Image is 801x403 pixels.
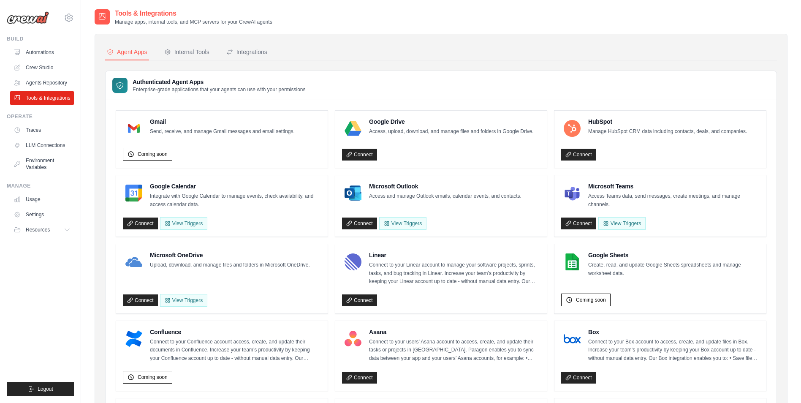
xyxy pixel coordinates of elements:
[164,48,209,56] div: Internal Tools
[369,117,534,126] h4: Google Drive
[10,193,74,206] a: Usage
[369,261,540,286] p: Connect to your Linear account to manage your software projects, sprints, tasks, and bug tracking...
[345,330,361,347] img: Asana Logo
[160,217,207,230] button: View Triggers
[10,91,74,105] a: Tools & Integrations
[133,86,306,93] p: Enterprise-grade applications that your agents can use with your permissions
[150,338,321,363] p: Connect to your Confluence account access, create, and update their documents in Confluence. Incr...
[105,44,149,60] button: Agent Apps
[150,128,295,136] p: Send, receive, and manage Gmail messages and email settings.
[345,185,361,201] img: Microsoft Outlook Logo
[588,261,759,278] p: Create, read, and update Google Sheets spreadsheets and manage worksheet data.
[342,218,377,229] a: Connect
[125,185,142,201] img: Google Calendar Logo
[564,330,581,347] img: Box Logo
[10,61,74,74] a: Crew Studio
[226,48,267,56] div: Integrations
[133,78,306,86] h3: Authenticated Agent Apps
[38,386,53,392] span: Logout
[10,139,74,152] a: LLM Connections
[150,261,310,270] p: Upload, download, and manage files and folders in Microsoft OneDrive.
[561,149,596,161] a: Connect
[150,251,310,259] h4: Microsoft OneDrive
[369,338,540,363] p: Connect to your users’ Asana account to access, create, and update their tasks or projects in [GE...
[588,328,759,336] h4: Box
[345,253,361,270] img: Linear Logo
[369,328,540,336] h4: Asana
[125,330,142,347] img: Confluence Logo
[26,226,50,233] span: Resources
[10,154,74,174] a: Environment Variables
[125,120,142,137] img: Gmail Logo
[10,223,74,237] button: Resources
[576,297,606,303] span: Coming soon
[7,382,74,396] button: Logout
[225,44,269,60] button: Integrations
[138,151,168,158] span: Coming soon
[369,192,521,201] p: Access and manage Outlook emails, calendar events, and contacts.
[342,372,377,384] a: Connect
[7,182,74,189] div: Manage
[123,218,158,229] a: Connect
[7,11,49,24] img: Logo
[369,128,534,136] p: Access, upload, download, and manage files and folders in Google Drive.
[342,149,377,161] a: Connect
[345,120,361,137] img: Google Drive Logo
[564,185,581,201] img: Microsoft Teams Logo
[379,217,426,230] : View Triggers
[163,44,211,60] button: Internal Tools
[160,294,207,307] : View Triggers
[564,120,581,137] img: HubSpot Logo
[150,192,321,209] p: Integrate with Google Calendar to manage events, check availability, and access calendar data.
[561,372,596,384] a: Connect
[123,294,158,306] a: Connect
[7,113,74,120] div: Operate
[564,253,581,270] img: Google Sheets Logo
[588,251,759,259] h4: Google Sheets
[369,182,521,191] h4: Microsoft Outlook
[10,123,74,137] a: Traces
[115,19,272,25] p: Manage apps, internal tools, and MCP servers for your CrewAI agents
[107,48,147,56] div: Agent Apps
[150,182,321,191] h4: Google Calendar
[588,128,747,136] p: Manage HubSpot CRM data including contacts, deals, and companies.
[588,182,759,191] h4: Microsoft Teams
[342,294,377,306] a: Connect
[588,338,759,363] p: Connect to your Box account to access, create, and update files in Box. Increase your team’s prod...
[10,208,74,221] a: Settings
[115,8,272,19] h2: Tools & Integrations
[10,46,74,59] a: Automations
[150,117,295,126] h4: Gmail
[588,117,747,126] h4: HubSpot
[10,76,74,90] a: Agents Repository
[138,374,168,381] span: Coming soon
[7,35,74,42] div: Build
[150,328,321,336] h4: Confluence
[561,218,596,229] a: Connect
[598,217,646,230] : View Triggers
[588,192,759,209] p: Access Teams data, send messages, create meetings, and manage channels.
[369,251,540,259] h4: Linear
[125,253,142,270] img: Microsoft OneDrive Logo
